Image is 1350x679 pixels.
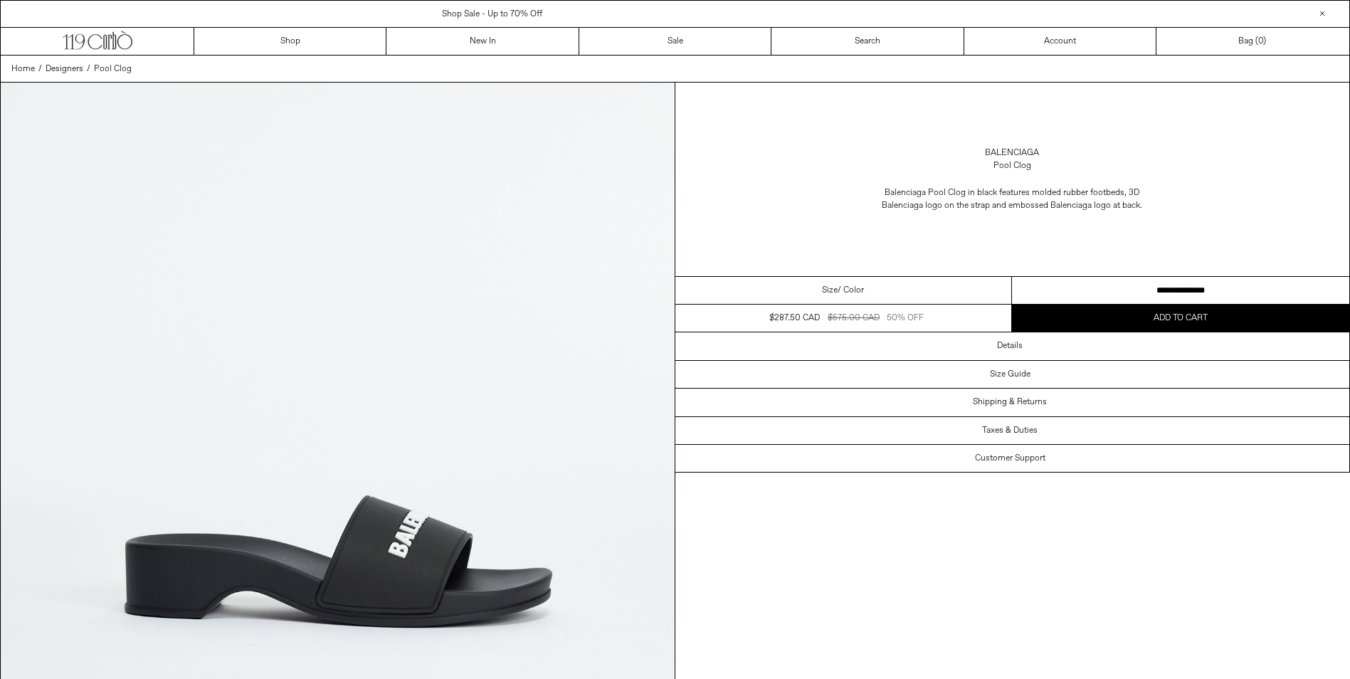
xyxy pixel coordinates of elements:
a: Balenciaga [985,147,1039,159]
div: $575.00 CAD [828,312,880,325]
span: / [38,63,42,75]
h3: Taxes & Duties [982,426,1038,436]
span: ) [1258,35,1266,48]
a: Designers [46,63,83,75]
a: Bag () [1156,28,1349,55]
a: Shop Sale - Up to 70% Off [442,9,542,20]
h3: Size Guide [990,369,1030,379]
span: 0 [1258,36,1263,47]
div: $287.50 CAD [769,312,820,325]
span: Balenciaga Pool Clog in black features molded rubber footbeds, 3D Balenciaga logo on the strap an... [870,186,1154,212]
a: Account [964,28,1156,55]
button: Add to cart [1012,305,1349,332]
span: / [87,63,90,75]
h3: Shipping & Returns [973,397,1047,407]
a: Home [11,63,35,75]
a: New In [386,28,579,55]
h3: Details [997,341,1023,351]
a: Search [771,28,964,55]
div: 50% OFF [887,312,924,325]
span: / Color [838,284,864,297]
div: Pool Clog [993,159,1031,172]
h3: Customer Support [975,453,1045,463]
span: Size [822,284,838,297]
a: Sale [579,28,771,55]
a: Pool Clog [94,63,132,75]
span: Add to cart [1154,312,1208,324]
a: Shop [194,28,386,55]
